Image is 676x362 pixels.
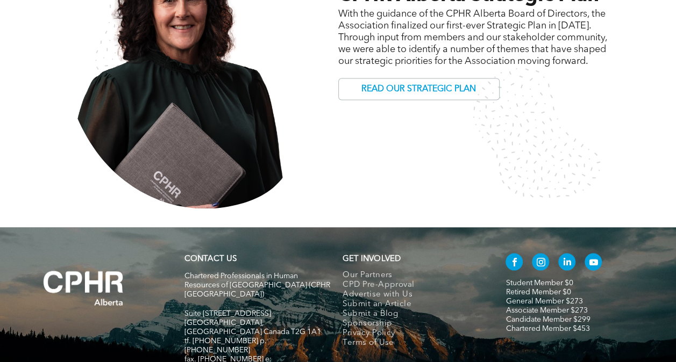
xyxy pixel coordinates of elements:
span: With the guidance of the CPHR Alberta Board of Directors, the Association finalized our first-eve... [338,9,606,31]
a: Sponsorship [343,318,483,328]
span: tf. [PHONE_NUMBER] p. [PHONE_NUMBER] [184,337,267,353]
a: Retired Member $0 [506,288,571,295]
span: [GEOGRAPHIC_DATA], [GEOGRAPHIC_DATA] Canada T2G 1A1 [184,318,321,335]
a: General Member $273 [506,297,582,305]
a: Privacy Policy [343,328,483,338]
img: A white background with a few lines on it [22,249,145,327]
a: facebook [506,253,523,273]
span: GET INVOLVED [343,255,400,263]
a: instagram [532,253,549,273]
a: Candidate Member $299 [506,315,590,323]
a: youtube [585,253,602,273]
a: Submit an Article [343,299,483,309]
a: CPD Pre-Approval [343,280,483,289]
a: CONTACT US [184,255,237,263]
span: Chartered Professionals in Human Resources of [GEOGRAPHIC_DATA] (CPHR [GEOGRAPHIC_DATA]) [184,272,330,298]
a: Associate Member $273 [506,306,587,314]
a: linkedin [558,253,575,273]
a: Chartered Member $453 [506,324,589,332]
a: Our Partners [343,270,483,280]
a: Terms of Use [343,338,483,347]
a: Student Member $0 [506,279,573,286]
a: Submit a Blog [343,309,483,318]
a: Advertise with Us [343,289,483,299]
span: Suite [STREET_ADDRESS] [184,309,271,317]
